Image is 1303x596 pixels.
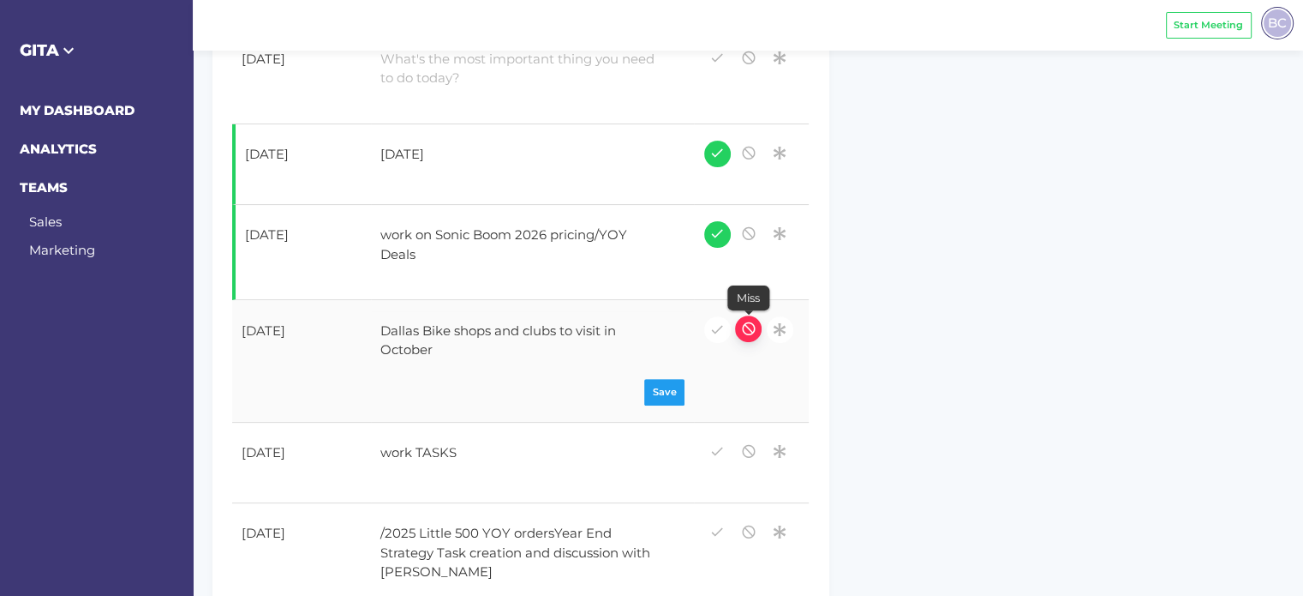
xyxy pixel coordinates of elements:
div: work on Sonic Boom 2026 pricing/YOY Deals [371,216,667,274]
td: [DATE] [232,205,371,301]
td: [DATE] [232,124,371,205]
h5: GITA [20,39,174,63]
button: Save [644,379,684,406]
a: Sales [29,214,62,230]
div: /2025 Little 500 YOY ordersYear End Strategy Task creation and discussion with [PERSON_NAME] [371,515,667,592]
div: BC [1261,7,1294,39]
div: work TASKS [371,434,667,477]
span: Save [653,385,677,400]
div: [DATE] [371,135,667,178]
a: Marketing [29,242,95,258]
span: BC [1268,13,1287,33]
span: Start Meeting [1174,18,1243,33]
div: Dallas Bike shops and clubs to visit in October [371,311,667,370]
a: MY DASHBOARD [20,102,134,118]
td: [DATE] [232,423,371,503]
td: [DATE] [232,300,371,422]
td: [DATE] [232,28,371,124]
button: Start Meeting [1166,12,1252,39]
a: ANALYTICS [20,141,97,157]
h6: TEAMS [20,178,174,198]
